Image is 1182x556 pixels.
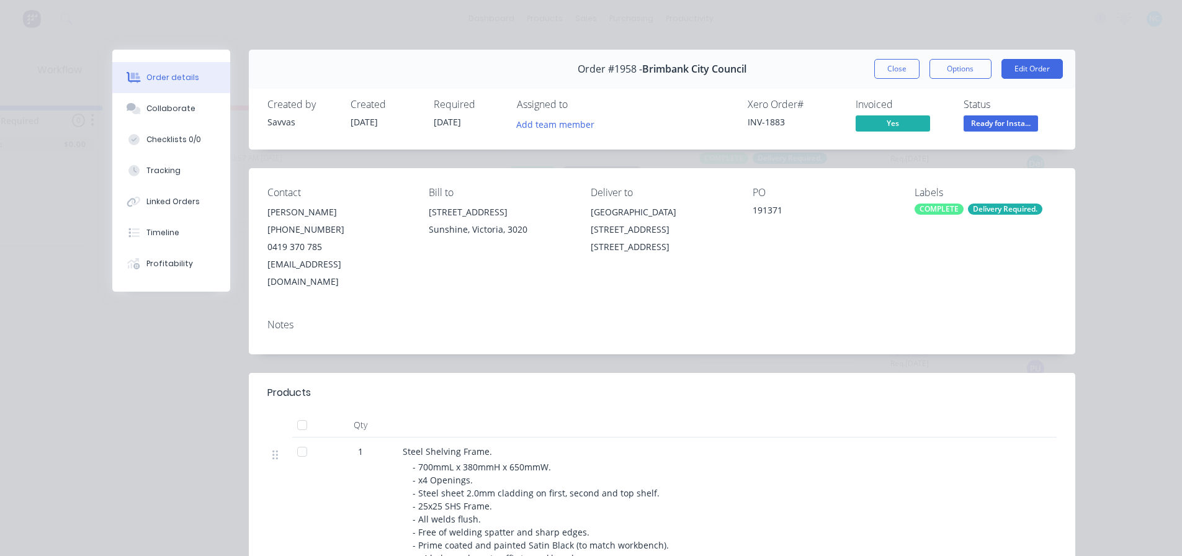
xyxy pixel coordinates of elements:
div: [GEOGRAPHIC_DATA] [STREET_ADDRESS] [591,204,733,238]
div: Invoiced [856,99,949,110]
button: Linked Orders [112,186,230,217]
button: Edit Order [1001,59,1063,79]
button: Options [929,59,992,79]
button: Tracking [112,155,230,186]
div: PO [753,187,895,199]
div: Bill to [429,187,571,199]
span: Brimbank City Council [642,63,746,75]
div: Timeline [146,227,179,238]
div: Savvas [267,115,336,128]
div: Qty [323,413,398,437]
div: Sunshine, Victoria, 3020 [429,221,571,238]
div: [PERSON_NAME][PHONE_NUMBER]0419 370 785[EMAIL_ADDRESS][DOMAIN_NAME] [267,204,410,290]
button: Close [874,59,920,79]
div: [PERSON_NAME] [267,204,410,221]
div: INV-1883 [748,115,841,128]
button: Add team member [509,115,601,132]
div: Deliver to [591,187,733,199]
span: Steel Shelving Frame. [403,446,492,457]
div: Created [351,99,419,110]
button: Checklists 0/0 [112,124,230,155]
span: [DATE] [351,116,378,128]
div: Delivery Required. [968,204,1042,215]
button: Order details [112,62,230,93]
button: Add team member [517,115,601,132]
span: [DATE] [434,116,461,128]
div: Required [434,99,502,110]
div: 191371 [753,204,895,221]
div: Order details [146,72,199,83]
button: Timeline [112,217,230,248]
div: Checklists 0/0 [146,134,201,145]
div: [PHONE_NUMBER] [267,221,410,238]
div: Linked Orders [146,196,200,207]
div: Tracking [146,165,181,176]
div: Contact [267,187,410,199]
div: Collaborate [146,103,195,114]
span: 1 [358,445,363,458]
div: [STREET_ADDRESS] [591,238,733,256]
div: Xero Order # [748,99,841,110]
div: COMPLETE [915,204,964,215]
div: Labels [915,187,1057,199]
button: Collaborate [112,93,230,124]
div: [STREET_ADDRESS]Sunshine, Victoria, 3020 [429,204,571,243]
div: Created by [267,99,336,110]
div: Notes [267,319,1057,331]
div: [STREET_ADDRESS] [429,204,571,221]
div: 0419 370 785 [267,238,410,256]
div: Profitability [146,258,193,269]
div: [GEOGRAPHIC_DATA] [STREET_ADDRESS][STREET_ADDRESS] [591,204,733,256]
div: Products [267,385,311,400]
span: Yes [856,115,930,131]
button: Ready for Insta... [964,115,1038,134]
div: Status [964,99,1057,110]
div: [EMAIL_ADDRESS][DOMAIN_NAME] [267,256,410,290]
span: Ready for Insta... [964,115,1038,131]
span: Order #1958 - [578,63,642,75]
button: Profitability [112,248,230,279]
div: Assigned to [517,99,641,110]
